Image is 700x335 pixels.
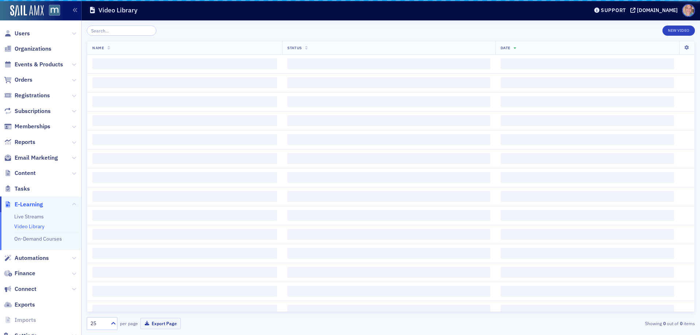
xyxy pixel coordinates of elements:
[92,77,277,88] span: ‌
[287,45,302,50] span: Status
[501,45,510,50] span: Date
[4,76,32,84] a: Orders
[92,248,277,259] span: ‌
[92,172,277,183] span: ‌
[287,153,490,164] span: ‌
[497,320,695,327] div: Showing out of items
[287,115,490,126] span: ‌
[92,96,277,107] span: ‌
[44,5,60,17] a: View Homepage
[90,320,106,327] div: 25
[15,285,36,293] span: Connect
[15,138,35,146] span: Reports
[662,27,695,33] a: New Video
[14,235,62,242] a: On-Demand Courses
[4,269,35,277] a: Finance
[4,138,35,146] a: Reports
[4,200,43,209] a: E-Learning
[15,122,50,131] span: Memberships
[501,267,674,278] span: ‌
[601,7,626,13] div: Support
[15,76,32,84] span: Orders
[501,58,674,69] span: ‌
[501,172,674,183] span: ‌
[501,77,674,88] span: ‌
[662,320,667,327] strong: 0
[87,26,156,36] input: Search…
[637,7,678,13] div: [DOMAIN_NAME]
[92,45,104,50] span: Name
[287,248,490,259] span: ‌
[4,61,63,69] a: Events & Products
[501,210,674,221] span: ‌
[4,154,58,162] a: Email Marketing
[4,185,30,193] a: Tasks
[4,107,51,115] a: Subscriptions
[14,223,44,230] a: Video Library
[4,122,50,131] a: Memberships
[501,229,674,240] span: ‌
[92,115,277,126] span: ‌
[4,30,30,38] a: Users
[15,45,51,53] span: Organizations
[501,191,674,202] span: ‌
[15,61,63,69] span: Events & Products
[287,77,490,88] span: ‌
[501,305,674,316] span: ‌
[92,134,277,145] span: ‌
[92,58,277,69] span: ‌
[678,320,684,327] strong: 0
[92,191,277,202] span: ‌
[4,45,51,53] a: Organizations
[92,267,277,278] span: ‌
[10,5,44,17] img: SailAMX
[501,115,674,126] span: ‌
[501,134,674,145] span: ‌
[98,6,137,15] h1: Video Library
[15,254,49,262] span: Automations
[15,316,36,324] span: Imports
[287,191,490,202] span: ‌
[15,301,35,309] span: Exports
[287,267,490,278] span: ‌
[15,107,51,115] span: Subscriptions
[15,200,43,209] span: E-Learning
[287,134,490,145] span: ‌
[92,210,277,221] span: ‌
[15,185,30,193] span: Tasks
[682,4,695,17] span: Profile
[120,320,138,327] label: per page
[662,26,695,36] button: New Video
[501,286,674,297] span: ‌
[287,305,490,316] span: ‌
[501,248,674,259] span: ‌
[15,269,35,277] span: Finance
[287,96,490,107] span: ‌
[4,285,36,293] a: Connect
[92,229,277,240] span: ‌
[501,96,674,107] span: ‌
[287,172,490,183] span: ‌
[4,316,36,324] a: Imports
[4,91,50,100] a: Registrations
[92,286,277,297] span: ‌
[4,169,36,177] a: Content
[49,5,60,16] img: SailAMX
[287,286,490,297] span: ‌
[14,213,44,220] a: Live Streams
[287,210,490,221] span: ‌
[630,8,680,13] button: [DOMAIN_NAME]
[4,301,35,309] a: Exports
[92,305,277,316] span: ‌
[15,169,36,177] span: Content
[287,58,490,69] span: ‌
[15,154,58,162] span: Email Marketing
[4,254,49,262] a: Automations
[140,318,181,329] button: Export Page
[287,229,490,240] span: ‌
[15,30,30,38] span: Users
[501,153,674,164] span: ‌
[92,153,277,164] span: ‌
[15,91,50,100] span: Registrations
